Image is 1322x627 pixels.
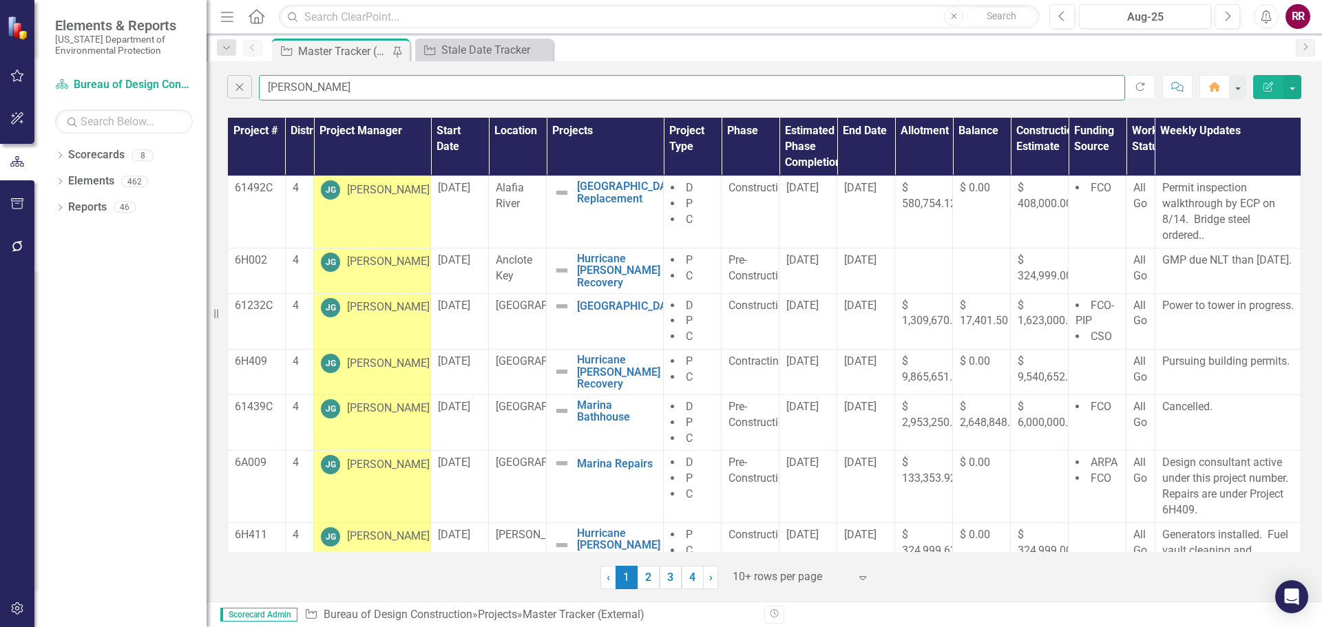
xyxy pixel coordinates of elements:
[786,253,819,266] span: [DATE]
[1133,400,1147,429] span: All Go
[1011,293,1069,350] td: Double-Click to Edit
[844,181,877,194] span: [DATE]
[837,522,895,579] td: Double-Click to Edit
[722,350,779,395] td: Double-Click to Edit
[1126,176,1155,248] td: Double-Click to Edit
[314,394,431,451] td: Double-Click to Edit
[235,354,278,370] p: 6H409
[722,394,779,451] td: Double-Click to Edit
[686,354,693,368] span: P
[987,10,1016,21] span: Search
[431,522,489,579] td: Double-Click to Edit
[347,457,430,473] div: [PERSON_NAME]
[547,350,664,395] td: Double-Click to Edit Right Click for Context Menu
[304,607,754,623] div: » »
[314,350,431,395] td: Double-Click to Edit
[960,181,990,194] span: $ 0.00
[1162,527,1294,575] p: Generators installed. Fuel vault cleaning and modifications in progress.
[321,527,340,546] div: JG
[496,528,578,541] span: [PERSON_NAME]
[779,350,837,395] td: Double-Click to Edit
[616,566,638,589] span: 1
[285,293,313,350] td: Double-Click to Edit
[1155,248,1301,293] td: Double-Click to Edit
[1069,522,1126,579] td: Double-Click to Edit
[1069,248,1126,293] td: Double-Click to Edit
[1011,451,1069,522] td: Double-Click to Edit
[902,181,956,210] span: $ 580,754.12
[1162,253,1294,268] p: GMP due NLT than [DATE].
[228,248,286,293] td: Double-Click to Edit
[1155,176,1301,248] td: Double-Click to Edit
[1018,299,1080,328] span: $ 1,623,000.00
[347,299,430,315] div: [PERSON_NAME]
[728,181,790,194] span: Construction
[844,354,877,368] span: [DATE]
[686,456,693,469] span: D
[489,350,547,395] td: Double-Click to Edit
[1155,293,1301,350] td: Double-Click to Edit
[228,451,286,522] td: Double-Click to Edit
[321,399,340,418] div: JG
[577,399,656,423] a: Marina Bathhouse
[686,487,693,500] span: C
[1133,354,1147,383] span: All Go
[314,176,431,248] td: Double-Click to Edit
[419,41,549,59] a: Stale Date Tracker
[1133,456,1147,485] span: All Go
[902,299,965,328] span: $ 1,309,670.50
[347,356,430,372] div: [PERSON_NAME]
[722,293,779,350] td: Double-Click to Edit
[895,350,953,395] td: Double-Click to Edit
[314,451,431,522] td: Double-Click to Edit
[728,528,790,541] span: Construction
[1091,456,1118,469] span: ARPA
[1018,400,1080,429] span: $ 6,000,000.00
[321,455,340,474] div: JG
[895,248,953,293] td: Double-Click to Edit
[298,43,389,60] div: Master Tracker (External)
[837,293,895,350] td: Double-Click to Edit
[786,400,819,413] span: [DATE]
[960,354,990,368] span: $ 0.00
[779,176,837,248] td: Double-Click to Edit
[547,293,664,350] td: Double-Click to Edit Right Click for Context Menu
[664,451,722,522] td: Double-Click to Edit
[1126,293,1155,350] td: Double-Click to Edit
[431,350,489,395] td: Double-Click to Edit
[686,269,693,282] span: C
[489,394,547,451] td: Double-Click to Edit
[321,298,340,317] div: JG
[895,522,953,579] td: Double-Click to Edit
[478,608,517,621] a: Projects
[953,248,1011,293] td: Double-Click to Edit
[1155,451,1301,522] td: Double-Click to Edit
[438,181,470,194] span: [DATE]
[554,455,570,471] img: Not Defined
[722,451,779,522] td: Double-Click to Edit
[496,299,600,312] span: [GEOGRAPHIC_DATA]
[902,456,956,485] span: $ 133,353.92
[68,147,125,163] a: Scorecards
[489,451,547,522] td: Double-Click to Edit
[1162,399,1294,415] p: Cancelled.
[1079,4,1211,29] button: Aug-25
[786,528,819,541] span: [DATE]
[1011,176,1069,248] td: Double-Click to Edit
[664,248,722,293] td: Double-Click to Edit
[438,400,470,413] span: [DATE]
[1162,180,1294,243] p: Permit inspection walkthrough by ECP on 8/14. Bridge steel ordered..
[1069,293,1126,350] td: Double-Click to Edit
[686,400,693,413] span: D
[1018,253,1072,282] span: $ 324,999.00
[1018,181,1072,210] span: $ 408,000.00
[441,41,549,59] div: Stale Date Tracker
[547,451,664,522] td: Double-Click to Edit Right Click for Context Menu
[844,456,877,469] span: [DATE]
[686,528,693,541] span: P
[577,458,656,470] a: Marina Repairs
[895,451,953,522] td: Double-Click to Edit
[960,299,1008,328] span: $ 17,401.50
[235,180,278,196] p: 61492C
[496,253,532,282] span: Anclote Key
